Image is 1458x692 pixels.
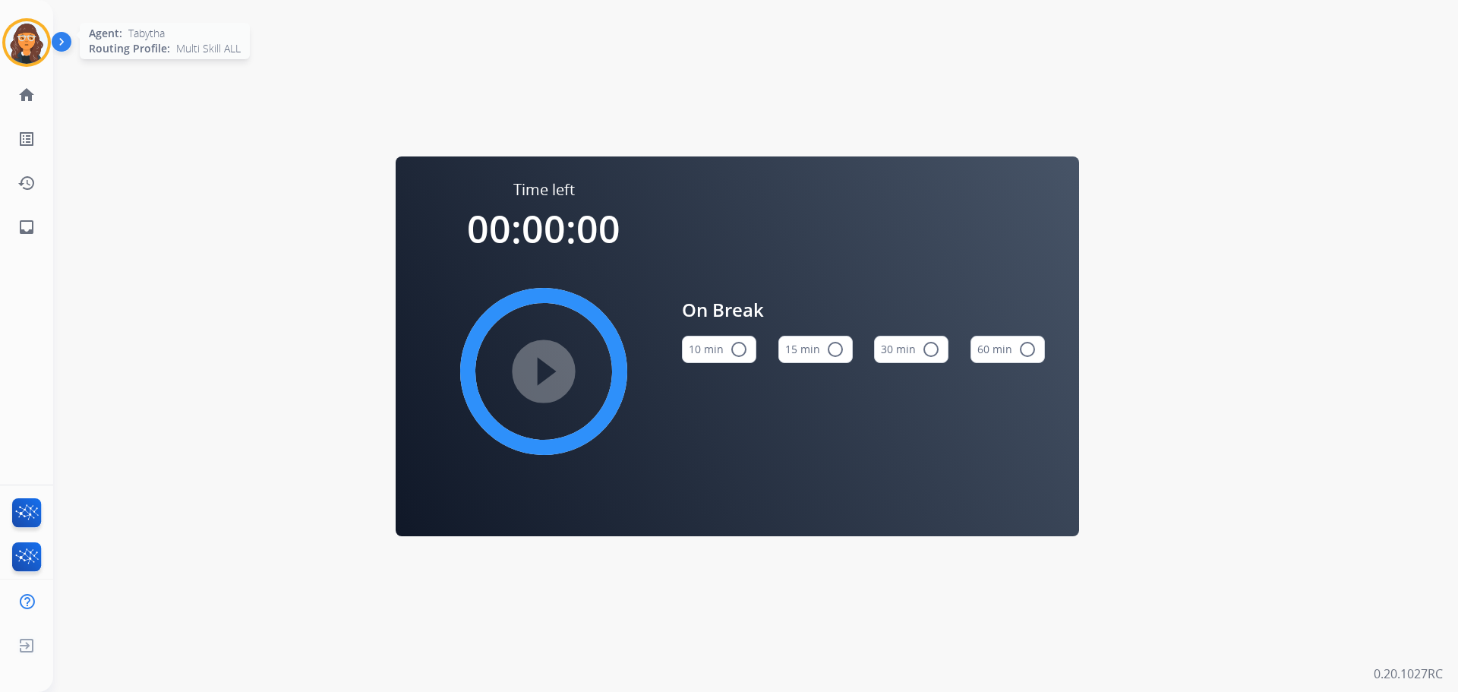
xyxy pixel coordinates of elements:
button: 30 min [874,336,948,363]
img: avatar [5,21,48,64]
span: Tabytha [128,26,165,41]
mat-icon: radio_button_unchecked [922,340,940,359]
mat-icon: home [17,86,36,104]
span: Multi Skill ALL [176,41,241,56]
mat-icon: radio_button_unchecked [730,340,748,359]
span: Agent: [89,26,122,41]
span: On Break [682,296,1045,324]
mat-icon: radio_button_unchecked [1018,340,1037,359]
button: 60 min [970,336,1045,363]
span: Routing Profile: [89,41,170,56]
mat-icon: inbox [17,218,36,236]
p: 0.20.1027RC [1374,665,1443,683]
button: 10 min [682,336,756,363]
mat-icon: history [17,174,36,192]
span: 00:00:00 [467,203,620,254]
mat-icon: list_alt [17,130,36,148]
button: 15 min [778,336,853,363]
span: Time left [513,179,575,201]
mat-icon: radio_button_unchecked [826,340,844,359]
